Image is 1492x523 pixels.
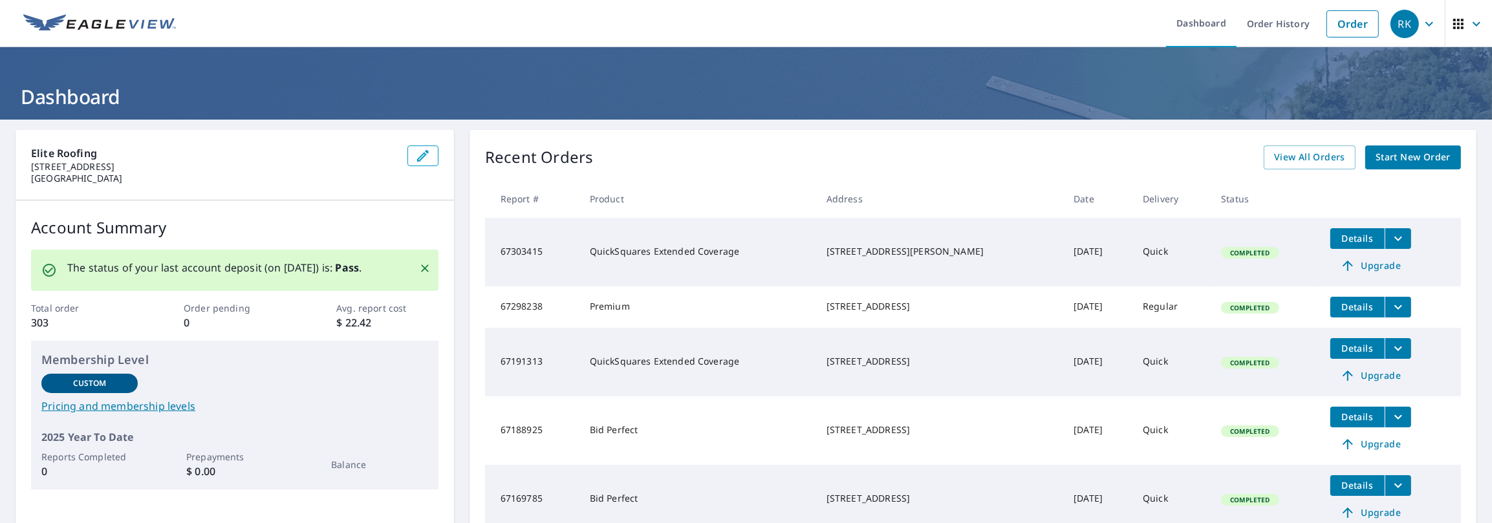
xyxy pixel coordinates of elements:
button: detailsBtn-67191313 [1330,338,1385,359]
span: View All Orders [1274,149,1345,165]
a: Upgrade [1330,434,1411,454]
button: detailsBtn-67303415 [1330,228,1385,249]
span: Start New Order [1376,149,1451,165]
a: Order [1326,10,1379,37]
p: $ 0.00 [186,464,283,479]
span: Upgrade [1338,505,1403,520]
a: Start New Order [1365,145,1461,169]
td: Bid Perfect [579,396,816,465]
div: RK [1390,10,1419,38]
p: Reports Completed [41,450,138,464]
th: Product [579,180,816,218]
span: Upgrade [1338,368,1403,383]
th: Delivery [1132,180,1211,218]
p: [GEOGRAPHIC_DATA] [31,173,397,184]
div: [STREET_ADDRESS] [827,355,1054,368]
td: [DATE] [1063,218,1132,286]
td: [DATE] [1063,396,1132,465]
div: [STREET_ADDRESS] [827,492,1054,505]
div: [STREET_ADDRESS] [827,423,1054,436]
th: Status [1211,180,1320,218]
td: 67188925 [485,396,579,465]
button: filesDropdownBtn-67188925 [1385,407,1411,427]
p: 0 [41,464,138,479]
span: Completed [1222,427,1277,436]
td: 67298238 [485,286,579,328]
a: Upgrade [1330,365,1411,386]
span: Details [1338,411,1377,423]
span: Completed [1222,248,1277,257]
span: Details [1338,342,1377,354]
button: detailsBtn-67169785 [1330,475,1385,496]
p: 2025 Year To Date [41,429,428,445]
td: Premium [579,286,816,328]
p: [STREET_ADDRESS] [31,161,397,173]
p: Account Summary [31,216,438,239]
span: Upgrade [1338,436,1403,452]
p: $ 22.42 [336,315,438,330]
p: Total order [31,301,133,315]
p: Balance [331,458,427,471]
p: Recent Orders [485,145,594,169]
td: QuickSquares Extended Coverage [579,218,816,286]
div: [STREET_ADDRESS][PERSON_NAME] [827,245,1054,258]
p: Custom [73,378,107,389]
a: Upgrade [1330,502,1411,523]
span: Completed [1222,358,1277,367]
p: Order pending [184,301,285,315]
button: filesDropdownBtn-67303415 [1385,228,1411,249]
span: Completed [1222,303,1277,312]
button: detailsBtn-67298238 [1330,297,1385,317]
p: 0 [184,315,285,330]
b: Pass [335,261,359,275]
button: filesDropdownBtn-67169785 [1385,475,1411,496]
span: Details [1338,301,1377,313]
td: Regular [1132,286,1211,328]
a: Pricing and membership levels [41,398,428,414]
p: Membership Level [41,351,428,368]
button: filesDropdownBtn-67298238 [1385,297,1411,317]
h1: Dashboard [16,83,1476,110]
button: Close [416,260,433,277]
span: Details [1338,479,1377,491]
td: [DATE] [1063,328,1132,396]
td: [DATE] [1063,286,1132,328]
span: Completed [1222,495,1277,504]
th: Report # [485,180,579,218]
span: Upgrade [1338,258,1403,273]
td: Quick [1132,328,1211,396]
td: Quick [1132,396,1211,465]
th: Date [1063,180,1132,218]
a: Upgrade [1330,255,1411,276]
p: The status of your last account deposit (on [DATE]) is: . [67,260,362,275]
p: Avg. report cost [336,301,438,315]
span: Details [1338,232,1377,244]
div: [STREET_ADDRESS] [827,300,1054,313]
td: 67303415 [485,218,579,286]
a: View All Orders [1264,145,1356,169]
th: Address [816,180,1064,218]
p: Elite Roofing [31,145,397,161]
button: detailsBtn-67188925 [1330,407,1385,427]
p: 303 [31,315,133,330]
td: Quick [1132,218,1211,286]
img: EV Logo [23,14,176,34]
p: Prepayments [186,450,283,464]
button: filesDropdownBtn-67191313 [1385,338,1411,359]
td: 67191313 [485,328,579,396]
td: QuickSquares Extended Coverage [579,328,816,396]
